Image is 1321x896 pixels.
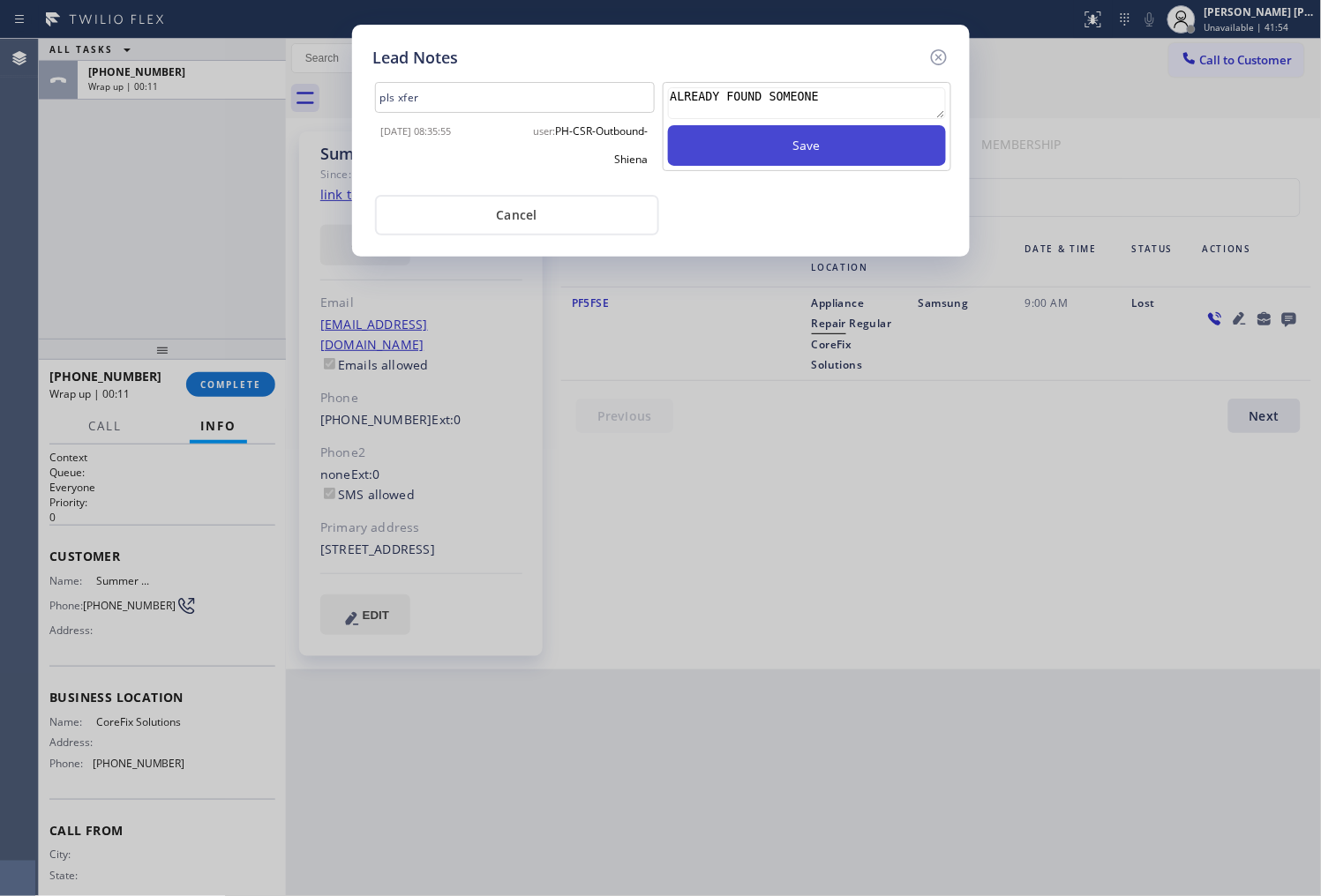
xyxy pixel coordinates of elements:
[556,123,649,167] span: PH-CSR-Outbound-Shiena
[381,124,452,138] span: [DATE] 08:35:55
[375,82,655,113] div: pls xfer
[373,46,459,70] h5: Lead Notes
[668,125,946,166] button: Save
[375,195,659,235] button: Cancel
[534,124,556,138] span: user:
[668,87,946,119] textarea: ALREADY FOUND SOMEONE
